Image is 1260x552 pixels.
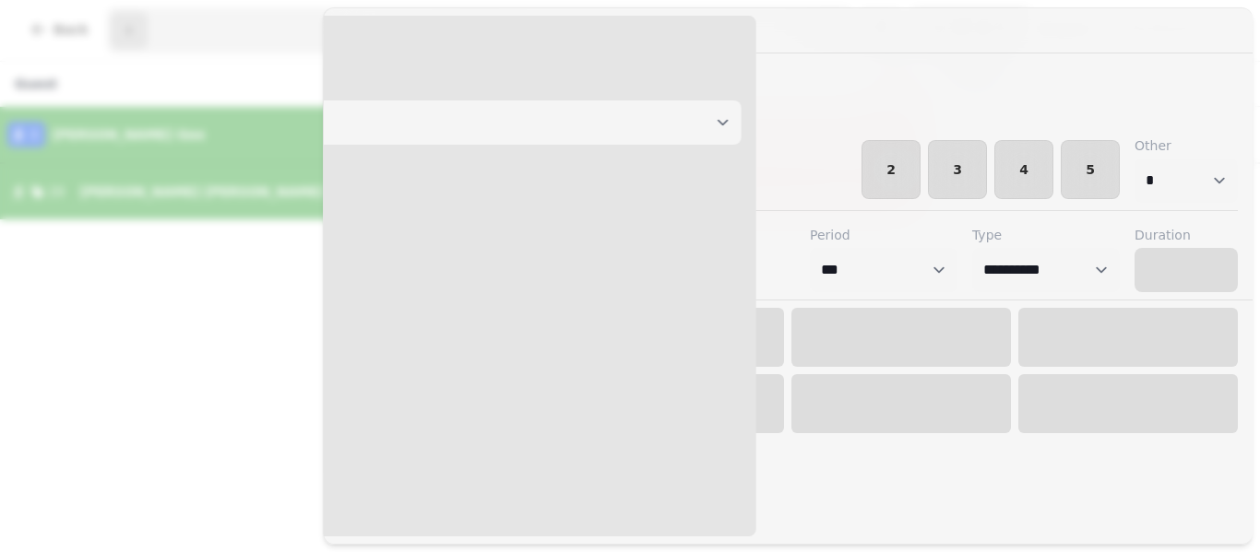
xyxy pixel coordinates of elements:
label: Type [972,226,1120,244]
span: 4 [1010,163,1038,176]
button: 5 [1061,140,1120,199]
span: 5 [1076,163,1104,176]
span: 3 [944,163,971,176]
label: Period [810,226,957,244]
span: 2 [877,163,905,176]
label: Duration [1135,226,1238,244]
button: 2 [862,140,921,199]
label: Other [1135,136,1238,155]
button: 3 [928,140,987,199]
button: 4 [994,140,1053,199]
